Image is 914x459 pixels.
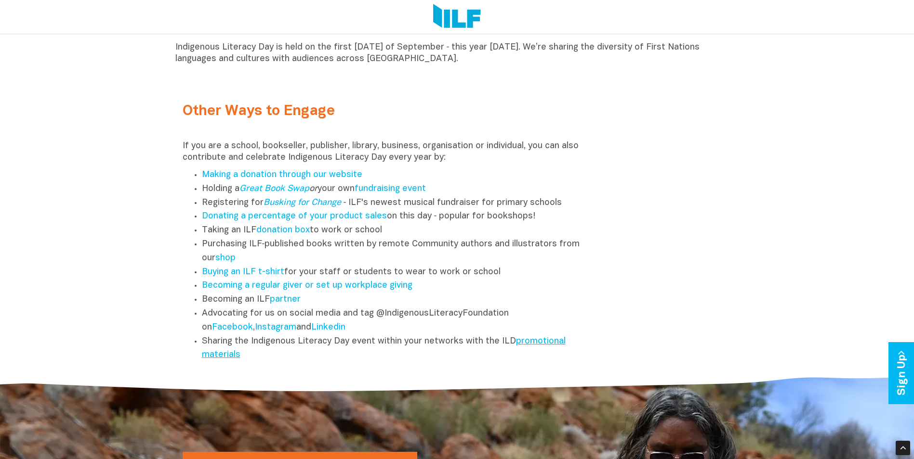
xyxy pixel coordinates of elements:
a: donation box [256,226,310,234]
li: Becoming an ILF [202,293,591,307]
p: If you are a school, bookseller, publisher, library, business, organisation or individual, you ca... [183,140,591,164]
a: Buying an ILF t-shirt [202,268,284,276]
a: Making a donation through our website [202,171,362,179]
img: Logo [433,4,481,30]
li: Registering for ‑ ILF's newest musical fundraiser for primary schools [202,196,591,210]
li: for your staff or students to wear to work or school [202,266,591,280]
a: Great Book Swap [239,185,309,193]
p: Indigenous Literacy Day is held on the first [DATE] of September ‑ this year [DATE]. We’re sharin... [175,42,739,65]
a: Instagram [255,323,296,331]
li: on this day ‑ popular for bookshops! [202,210,591,224]
a: fundraising event [355,185,426,193]
li: Advocating for us on social media and tag @IndigenousLiteracyFoundation on , and [202,307,591,335]
li: Holding a your own [202,182,591,196]
em: or [239,185,318,193]
a: Facebook [212,323,253,331]
li: Taking an ILF to work or school [202,224,591,238]
li: Sharing the Indigenous Literacy Day event within your networks with the ILD [202,335,591,363]
div: Scroll Back to Top [896,441,910,455]
a: Donating a percentage of your product sales [202,212,387,220]
a: partner [270,295,301,304]
h2: Other Ways to Engage [183,103,591,119]
a: Linkedin [311,323,345,331]
a: Becoming a regular giver or set up workplace giving [202,281,412,290]
a: Busking for Change [264,199,341,207]
li: Purchasing ILF‑published books written by remote Community authors and illustrators from our [202,238,591,266]
a: shop [215,254,236,262]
